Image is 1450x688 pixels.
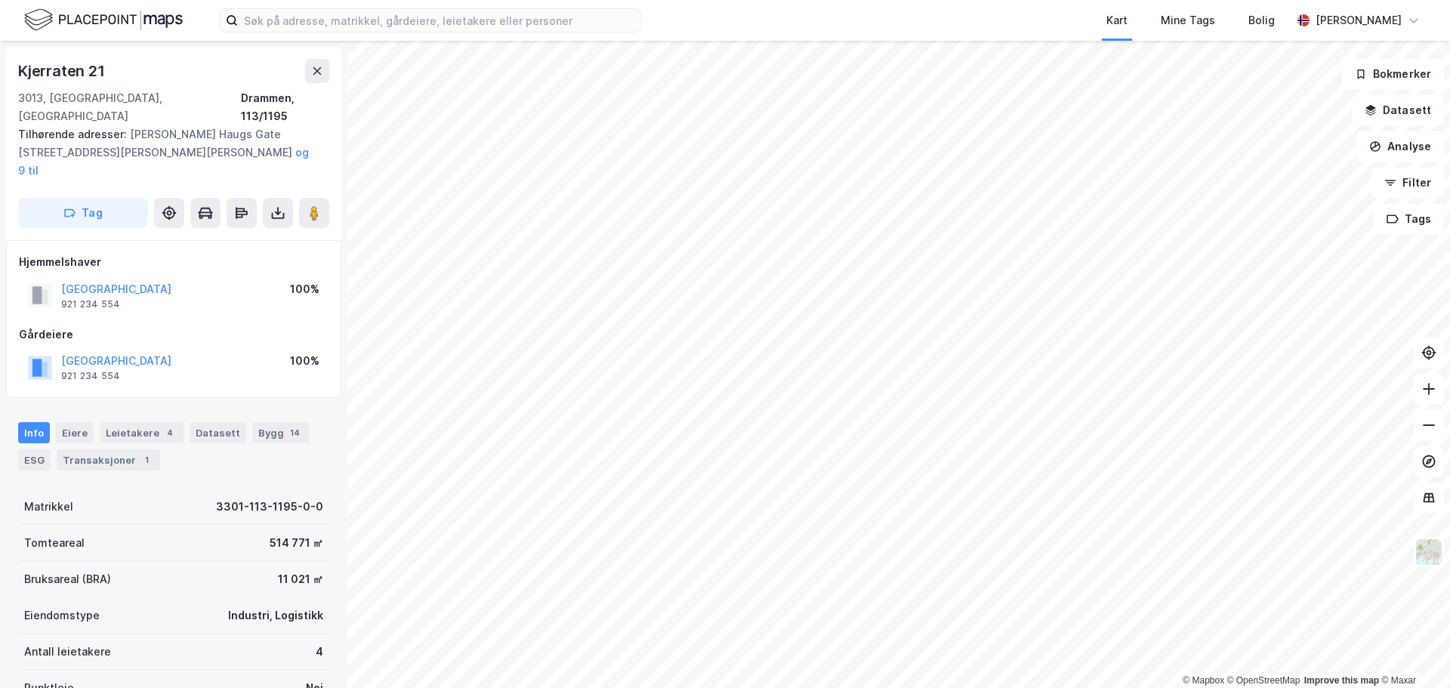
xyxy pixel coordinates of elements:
[1356,131,1444,162] button: Analyse
[57,449,160,470] div: Transaksjoner
[1248,11,1275,29] div: Bolig
[1352,95,1444,125] button: Datasett
[241,89,329,125] div: Drammen, 113/1195
[18,449,51,470] div: ESG
[1374,615,1450,688] iframe: Chat Widget
[270,534,323,552] div: 514 771 ㎡
[1161,11,1215,29] div: Mine Tags
[18,59,108,83] div: Kjerraten 21
[18,89,241,125] div: 3013, [GEOGRAPHIC_DATA], [GEOGRAPHIC_DATA]
[1316,11,1402,29] div: [PERSON_NAME]
[24,534,85,552] div: Tomteareal
[1183,675,1224,686] a: Mapbox
[1227,675,1300,686] a: OpenStreetMap
[238,9,641,32] input: Søk på adresse, matrikkel, gårdeiere, leietakere eller personer
[290,352,319,370] div: 100%
[287,425,303,440] div: 14
[18,125,317,180] div: [PERSON_NAME] Haugs Gate [STREET_ADDRESS][PERSON_NAME][PERSON_NAME]
[1106,11,1128,29] div: Kart
[1342,59,1444,89] button: Bokmerker
[162,425,177,440] div: 4
[18,422,50,443] div: Info
[56,422,94,443] div: Eiere
[190,422,246,443] div: Datasett
[19,325,329,344] div: Gårdeiere
[18,198,148,228] button: Tag
[316,643,323,661] div: 4
[24,498,73,516] div: Matrikkel
[1304,675,1379,686] a: Improve this map
[100,422,184,443] div: Leietakere
[24,606,100,625] div: Eiendomstype
[61,298,120,310] div: 921 234 554
[18,128,130,140] span: Tilhørende adresser:
[1415,538,1443,566] img: Z
[1371,168,1444,198] button: Filter
[278,570,323,588] div: 11 021 ㎡
[61,370,120,382] div: 921 234 554
[24,7,183,33] img: logo.f888ab2527a4732fd821a326f86c7f29.svg
[24,570,111,588] div: Bruksareal (BRA)
[139,452,154,467] div: 1
[228,606,323,625] div: Industri, Logistikk
[1374,204,1444,234] button: Tags
[24,643,111,661] div: Antall leietakere
[216,498,323,516] div: 3301-113-1195-0-0
[252,422,309,443] div: Bygg
[290,280,319,298] div: 100%
[19,253,329,271] div: Hjemmelshaver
